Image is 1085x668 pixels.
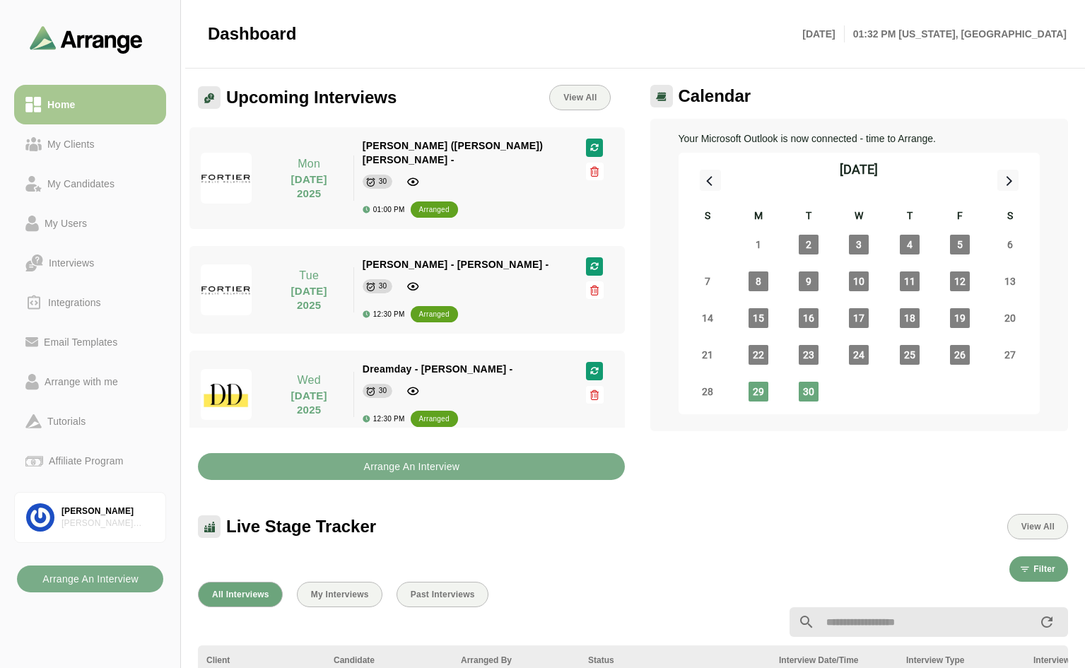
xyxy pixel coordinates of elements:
span: Thursday, September 4, 2025 [900,235,920,254]
div: S [683,208,733,226]
button: View All [1007,514,1068,539]
span: Wednesday, September 24, 2025 [849,345,869,365]
p: [DATE] 2025 [274,172,345,201]
span: Past Interviews [410,590,475,599]
div: Email Templates [38,334,123,351]
img: dreamdayla_logo.jpg [201,369,252,420]
div: Interview Type [906,654,1016,667]
div: Arrange with me [39,373,124,390]
a: [PERSON_NAME][PERSON_NAME] Associates [14,492,166,543]
button: All Interviews [198,582,283,607]
span: [PERSON_NAME] ([PERSON_NAME]) [PERSON_NAME] - [363,140,543,165]
span: Saturday, September 13, 2025 [1000,271,1020,291]
button: Arrange An Interview [17,566,163,592]
div: 01:00 PM [363,206,405,213]
div: Home [42,96,81,113]
p: [DATE] [802,25,844,42]
p: [DATE] 2025 [274,284,345,312]
button: Filter [1009,556,1068,582]
div: arranged [419,203,450,217]
b: Arrange An Interview [42,566,139,592]
a: Tutorials [14,402,166,441]
span: Thursday, September 25, 2025 [900,345,920,365]
div: 30 [379,279,387,293]
div: Affiliate Program [43,452,129,469]
a: My Users [14,204,166,243]
span: Monday, September 8, 2025 [749,271,768,291]
span: Calendar [679,86,751,107]
div: My Clients [42,136,100,153]
img: arrangeai-name-small-logo.4d2b8aee.svg [30,25,143,53]
span: My Interviews [310,590,369,599]
a: Arrange with me [14,362,166,402]
p: Your Microsoft Outlook is now connected - time to Arrange. [679,130,1040,147]
span: Upcoming Interviews [226,87,397,108]
span: Wednesday, September 10, 2025 [849,271,869,291]
div: 30 [379,175,387,189]
span: Tuesday, September 23, 2025 [799,345,819,365]
div: My Candidates [42,175,120,192]
span: Tuesday, September 16, 2025 [799,308,819,328]
div: Candidate [334,654,444,667]
p: [DATE] 2025 [274,389,345,417]
div: [DATE] [840,160,878,180]
span: Saturday, September 6, 2025 [1000,235,1020,254]
b: Arrange An Interview [363,453,459,480]
div: W [834,208,884,226]
span: Thursday, September 18, 2025 [900,308,920,328]
div: T [783,208,833,226]
a: View All [549,85,610,110]
span: Wednesday, September 3, 2025 [849,235,869,254]
span: Tuesday, September 2, 2025 [799,235,819,254]
span: Monday, September 29, 2025 [749,382,768,402]
a: Interviews [14,243,166,283]
div: F [934,208,985,226]
span: Live Stage Tracker [226,516,376,537]
span: Dreamday - [PERSON_NAME] - [363,363,513,375]
div: Tutorials [42,413,91,430]
span: Tuesday, September 30, 2025 [799,382,819,402]
p: Wed [274,372,345,389]
span: Sunday, September 21, 2025 [698,345,717,365]
span: Wednesday, September 17, 2025 [849,308,869,328]
a: My Clients [14,124,166,164]
span: Sunday, September 28, 2025 [698,382,717,402]
div: 12:30 PM [363,415,405,423]
span: Monday, September 1, 2025 [749,235,768,254]
span: Monday, September 15, 2025 [749,308,768,328]
span: View All [563,93,597,102]
span: Tuesday, September 9, 2025 [799,271,819,291]
span: Filter [1033,564,1055,574]
span: Friday, September 5, 2025 [950,235,970,254]
span: Sunday, September 14, 2025 [698,308,717,328]
div: Interviews [43,254,100,271]
div: 30 [379,384,387,398]
i: appended action [1038,614,1055,631]
div: Status [588,654,762,667]
span: Monday, September 22, 2025 [749,345,768,365]
a: Home [14,85,166,124]
a: Affiliate Program [14,441,166,481]
span: View All [1021,522,1055,532]
span: Dashboard [208,23,296,45]
p: Mon [274,156,345,172]
span: Friday, September 26, 2025 [950,345,970,365]
img: fortier_public_relations_llc_logo.jpg [201,153,252,204]
button: Arrange An Interview [198,453,625,480]
div: arranged [419,412,450,426]
span: Saturday, September 20, 2025 [1000,308,1020,328]
a: Integrations [14,283,166,322]
span: [PERSON_NAME] - [PERSON_NAME] - [363,259,549,270]
div: [PERSON_NAME] [61,505,154,517]
div: 12:30 PM [363,310,405,318]
div: arranged [419,307,450,322]
span: Saturday, September 27, 2025 [1000,345,1020,365]
p: Tue [274,267,345,284]
button: Past Interviews [397,582,488,607]
p: 01:32 PM [US_STATE], [GEOGRAPHIC_DATA] [845,25,1067,42]
span: Friday, September 12, 2025 [950,271,970,291]
span: Thursday, September 11, 2025 [900,271,920,291]
div: Client [206,654,317,667]
div: Arranged By [461,654,571,667]
a: Email Templates [14,322,166,362]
